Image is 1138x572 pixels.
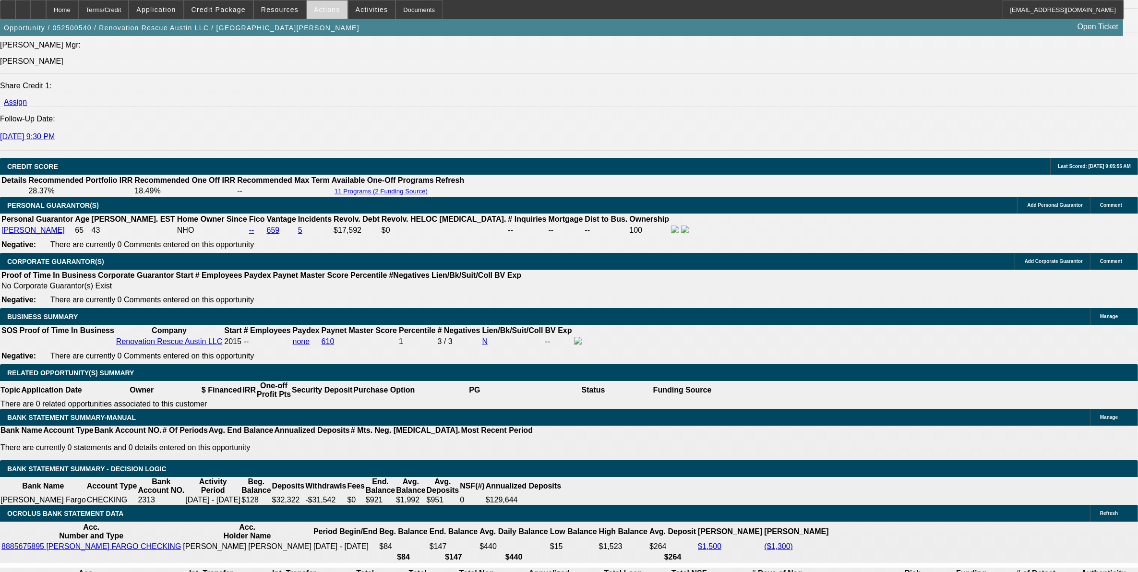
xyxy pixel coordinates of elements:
th: Avg. Daily Balance [479,523,549,541]
div: 1 [399,337,435,346]
b: # Inquiries [508,215,546,223]
span: Actions [314,6,340,13]
span: There are currently 0 Comments entered on this opportunity [50,352,254,360]
td: $147 [429,542,478,551]
span: RELATED OPPORTUNITY(S) SUMMARY [7,369,134,377]
b: Home Owner Since [177,215,247,223]
td: $17,592 [333,225,380,236]
button: Actions [307,0,347,19]
button: 11 Programs (2 Funding Source) [332,187,431,195]
a: N [482,337,488,346]
td: [DATE] - [DATE] [185,495,241,505]
th: Withdrawls [305,477,347,495]
img: facebook-icon.png [574,337,582,345]
th: End. Balance [429,523,478,541]
a: 659 [267,226,280,234]
th: Deposits [272,477,305,495]
span: CREDIT SCORE [7,163,58,170]
b: Fico [249,215,265,223]
th: Fees [347,477,365,495]
th: Avg. Balance [395,477,426,495]
b: Dist to Bus. [585,215,628,223]
span: CORPORATE GUARANTOR(S) [7,258,104,265]
th: Security Deposit [291,381,353,399]
th: Avg. Deposits [426,477,460,495]
b: Age [75,215,89,223]
th: Beg. Balance [379,523,428,541]
div: 3 / 3 [438,337,480,346]
span: Credit Package [192,6,246,13]
th: $440 [479,552,549,562]
th: Details [1,176,27,185]
a: Renovation Rescue Austin LLC [116,337,222,346]
th: Annualized Deposits [485,477,562,495]
span: Manage [1100,314,1118,319]
th: Proof of Time In Business [19,326,115,335]
th: Acc. Holder Name [182,523,312,541]
b: [PERSON_NAME]. EST [92,215,175,223]
a: 5 [298,226,302,234]
b: Paynet Master Score [322,326,397,334]
span: Opportunity / 052500540 / Renovation Rescue Austin LLC / [GEOGRAPHIC_DATA][PERSON_NAME] [4,24,359,32]
b: Incidents [298,215,332,223]
th: # Of Periods [162,426,208,435]
button: Application [129,0,183,19]
th: Owner [83,381,201,399]
b: Negative: [1,240,36,249]
b: Paydex [293,326,320,334]
b: Corporate Guarantor [98,271,174,279]
td: $264 [649,542,696,551]
td: $951 [426,495,460,505]
b: Paydex [244,271,271,279]
th: NSF(#) [459,477,485,495]
th: One-off Profit Pts [256,381,291,399]
td: -- [548,225,584,236]
td: No Corporate Guarantor(s) Exist [1,281,526,291]
a: 610 [322,337,335,346]
th: Bank Account NO. [94,426,162,435]
td: -$31,542 [305,495,347,505]
th: Beg. Balance [241,477,271,495]
b: Percentile [399,326,435,334]
td: 18.49% [134,186,236,196]
div: $129,644 [486,496,561,504]
th: Most Recent Period [461,426,533,435]
span: Activities [356,6,388,13]
th: Proof of Time In Business [1,271,96,280]
a: -- [249,226,254,234]
td: 0 [459,495,485,505]
b: BV Exp [494,271,521,279]
th: Application Date [21,381,82,399]
span: Refresh [1100,511,1118,516]
th: SOS [1,326,18,335]
img: linkedin-icon.png [681,226,689,233]
th: Acc. Number and Type [1,523,181,541]
img: facebook-icon.png [671,226,679,233]
th: Status [534,381,653,399]
td: -- [237,186,330,196]
span: Add Corporate Guarantor [1025,259,1083,264]
span: OCROLUS BANK STATEMENT DATA [7,510,123,517]
b: # Employees [244,326,291,334]
span: Add Personal Guarantor [1027,203,1083,208]
b: Percentile [350,271,387,279]
b: Revolv. Debt [334,215,380,223]
span: Last Scored: [DATE] 9:05:55 AM [1058,164,1131,169]
b: Personal Guarantor [1,215,73,223]
a: 8885675895 [PERSON_NAME] FARGO CHECKING [1,542,181,550]
b: Paynet Master Score [273,271,348,279]
b: Mortgage [549,215,583,223]
span: Manage [1100,415,1118,420]
button: Activities [348,0,395,19]
th: Account Type [43,426,94,435]
th: Funding Source [653,381,712,399]
th: [PERSON_NAME] [764,523,829,541]
th: $147 [429,552,478,562]
td: 100 [629,225,670,236]
th: Low Balance [550,523,598,541]
b: # Employees [195,271,242,279]
b: #Negatives [389,271,430,279]
th: Available One-Off Programs [331,176,434,185]
b: Revolv. HELOC [MEDICAL_DATA]. [382,215,506,223]
th: Recommended Max Term [237,176,330,185]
